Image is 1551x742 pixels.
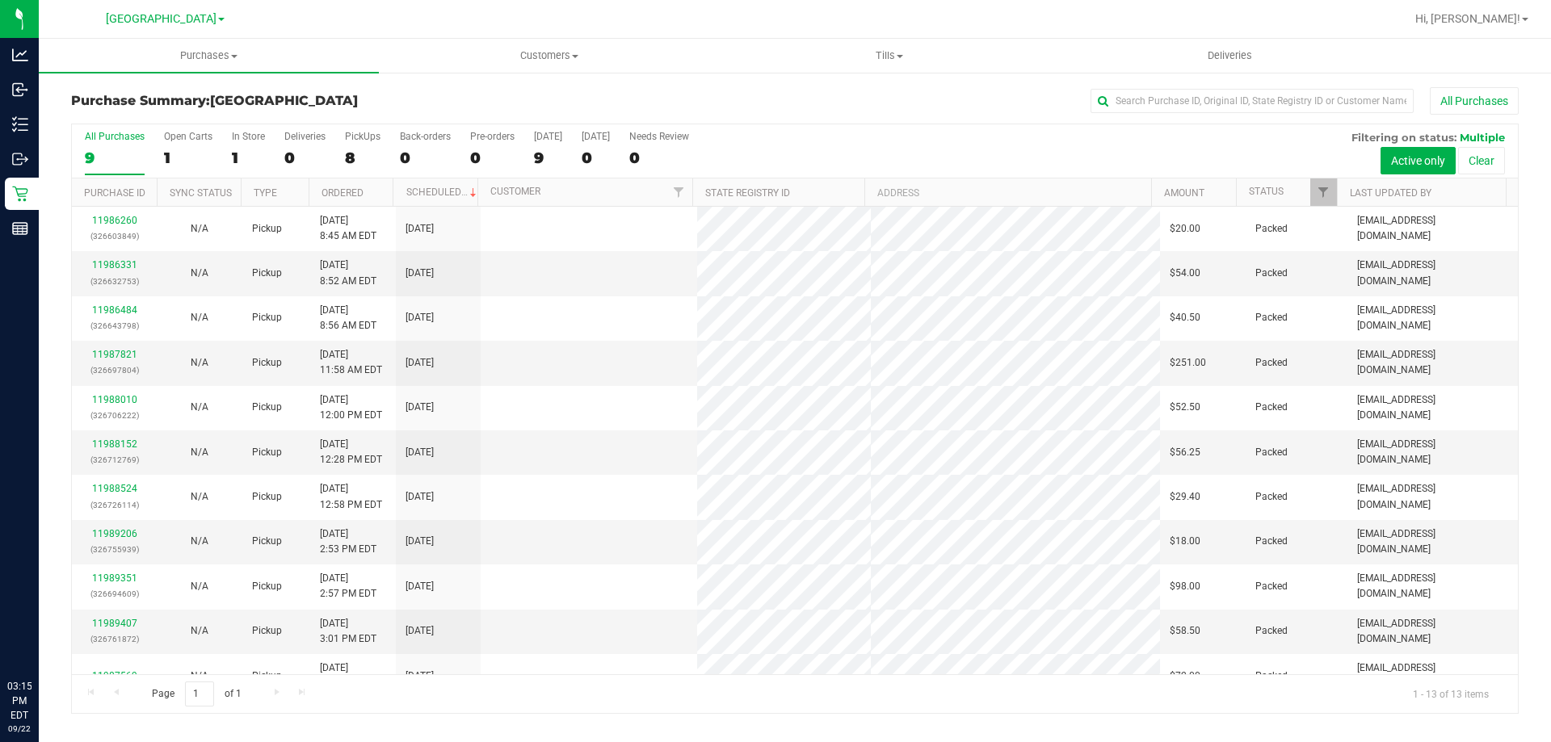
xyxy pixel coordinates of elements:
[7,723,32,735] p: 09/22
[320,213,376,244] span: [DATE] 8:45 AM EDT
[232,149,265,167] div: 1
[406,669,434,684] span: [DATE]
[39,39,379,73] a: Purchases
[582,131,610,142] div: [DATE]
[534,131,562,142] div: [DATE]
[191,670,208,681] span: Not Applicable
[210,93,358,108] span: [GEOGRAPHIC_DATA]
[400,149,451,167] div: 0
[534,149,562,167] div: 9
[1170,400,1200,415] span: $52.50
[719,39,1059,73] a: Tills
[232,131,265,142] div: In Store
[252,579,282,594] span: Pickup
[379,39,719,73] a: Customers
[1249,186,1284,197] a: Status
[345,149,380,167] div: 8
[1357,392,1508,423] span: [EMAIL_ADDRESS][DOMAIN_NAME]
[191,267,208,279] span: Not Applicable
[470,131,515,142] div: Pre-orders
[191,310,208,325] button: N/A
[1255,489,1288,505] span: Packed
[320,571,376,602] span: [DATE] 2:57 PM EDT
[191,669,208,684] button: N/A
[191,357,208,368] span: Not Applicable
[380,48,718,63] span: Customers
[1170,445,1200,460] span: $56.25
[1255,221,1288,237] span: Packed
[254,187,277,199] a: Type
[92,304,137,316] a: 11986484
[12,220,28,237] inline-svg: Reports
[92,528,137,539] a: 11989206
[252,669,282,684] span: Pickup
[582,149,610,167] div: 0
[1164,187,1204,199] a: Amount
[406,579,434,594] span: [DATE]
[82,318,147,333] p: (326643798)
[320,526,376,557] span: [DATE] 2:53 PM EDT
[191,355,208,371] button: N/A
[406,266,434,281] span: [DATE]
[12,82,28,98] inline-svg: Inbound
[1170,489,1200,505] span: $29.40
[406,445,434,460] span: [DATE]
[92,259,137,270] a: 11986331
[92,349,137,360] a: 11987821
[1357,437,1508,467] span: [EMAIL_ADDRESS][DOMAIN_NAME]
[1060,39,1400,73] a: Deliveries
[1255,400,1288,415] span: Packed
[1170,310,1200,325] span: $40.50
[7,679,32,723] p: 03:15 PM EDT
[252,355,282,371] span: Pickup
[1430,87,1519,115] button: All Purchases
[85,149,145,167] div: 9
[1170,579,1200,594] span: $98.00
[284,149,326,167] div: 0
[82,542,147,557] p: (326755939)
[1357,660,1508,691] span: [EMAIL_ADDRESS][DOMAIN_NAME]
[138,681,254,706] span: Page of 1
[1357,347,1508,378] span: [EMAIL_ADDRESS][DOMAIN_NAME]
[12,186,28,202] inline-svg: Retail
[12,151,28,167] inline-svg: Outbound
[92,670,137,681] a: 11987569
[1357,571,1508,602] span: [EMAIL_ADDRESS][DOMAIN_NAME]
[82,408,147,423] p: (326706222)
[284,131,326,142] div: Deliveries
[82,497,147,513] p: (326726114)
[12,116,28,132] inline-svg: Inventory
[191,623,208,639] button: N/A
[1255,266,1288,281] span: Packed
[191,312,208,323] span: Not Applicable
[92,215,137,226] a: 11986260
[164,131,212,142] div: Open Carts
[106,12,216,26] span: [GEOGRAPHIC_DATA]
[82,363,147,378] p: (326697804)
[666,178,692,206] a: Filter
[92,438,137,450] a: 11988152
[191,400,208,415] button: N/A
[191,535,208,547] span: Not Applicable
[252,534,282,549] span: Pickup
[1170,221,1200,237] span: $20.00
[252,221,282,237] span: Pickup
[252,623,282,639] span: Pickup
[629,131,689,142] div: Needs Review
[1357,481,1508,512] span: [EMAIL_ADDRESS][DOMAIN_NAME]
[320,392,382,423] span: [DATE] 12:00 PM EDT
[345,131,380,142] div: PickUps
[185,681,214,706] input: 1
[252,266,282,281] span: Pickup
[320,437,382,467] span: [DATE] 12:28 PM EDT
[1400,681,1502,706] span: 1 - 13 of 13 items
[1170,669,1200,684] span: $72.00
[1351,131,1456,144] span: Filtering on status:
[252,310,282,325] span: Pickup
[191,446,208,458] span: Not Applicable
[406,187,480,198] a: Scheduled
[864,178,1151,207] th: Address
[191,625,208,636] span: Not Applicable
[1186,48,1274,63] span: Deliveries
[1458,147,1505,174] button: Clear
